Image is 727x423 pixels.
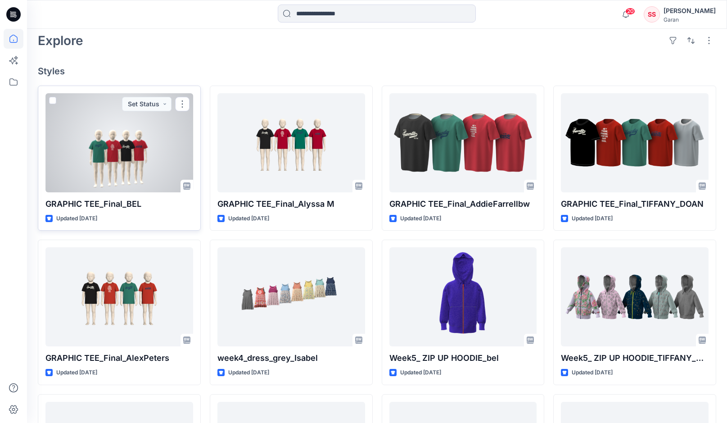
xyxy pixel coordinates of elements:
[217,352,365,364] p: week4_dress_grey_Isabel
[389,93,537,192] a: GRAPHIC TEE_Final_AddieFarrellbw
[217,247,365,346] a: week4_dress_grey_Isabel
[572,368,613,378] p: Updated [DATE]
[38,66,716,77] h4: Styles
[664,5,716,16] div: [PERSON_NAME]
[45,93,193,192] a: GRAPHIC TEE_Final_BEL
[56,368,97,378] p: Updated [DATE]
[561,247,709,346] a: Week5_ ZIP UP HOODIE_TIFFANY_DOAN
[561,198,709,210] p: GRAPHIC TEE_Final_TIFFANY_DOAN
[45,352,193,364] p: GRAPHIC TEE_Final_AlexPeters
[45,247,193,346] a: GRAPHIC TEE_Final_AlexPeters
[217,93,365,192] a: GRAPHIC TEE_Final_Alyssa M
[664,16,716,23] div: Garan
[389,352,537,364] p: Week5_ ZIP UP HOODIE_bel
[400,368,441,378] p: Updated [DATE]
[625,8,635,15] span: 20
[561,352,709,364] p: Week5_ ZIP UP HOODIE_TIFFANY_DOAN
[228,214,269,223] p: Updated [DATE]
[228,368,269,378] p: Updated [DATE]
[38,33,83,48] h2: Explore
[45,198,193,210] p: GRAPHIC TEE_Final_BEL
[561,93,709,192] a: GRAPHIC TEE_Final_TIFFANY_DOAN
[217,198,365,210] p: GRAPHIC TEE_Final_Alyssa M
[400,214,441,223] p: Updated [DATE]
[572,214,613,223] p: Updated [DATE]
[389,247,537,346] a: Week5_ ZIP UP HOODIE_bel
[644,6,660,23] div: SS
[56,214,97,223] p: Updated [DATE]
[389,198,537,210] p: GRAPHIC TEE_Final_AddieFarrellbw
